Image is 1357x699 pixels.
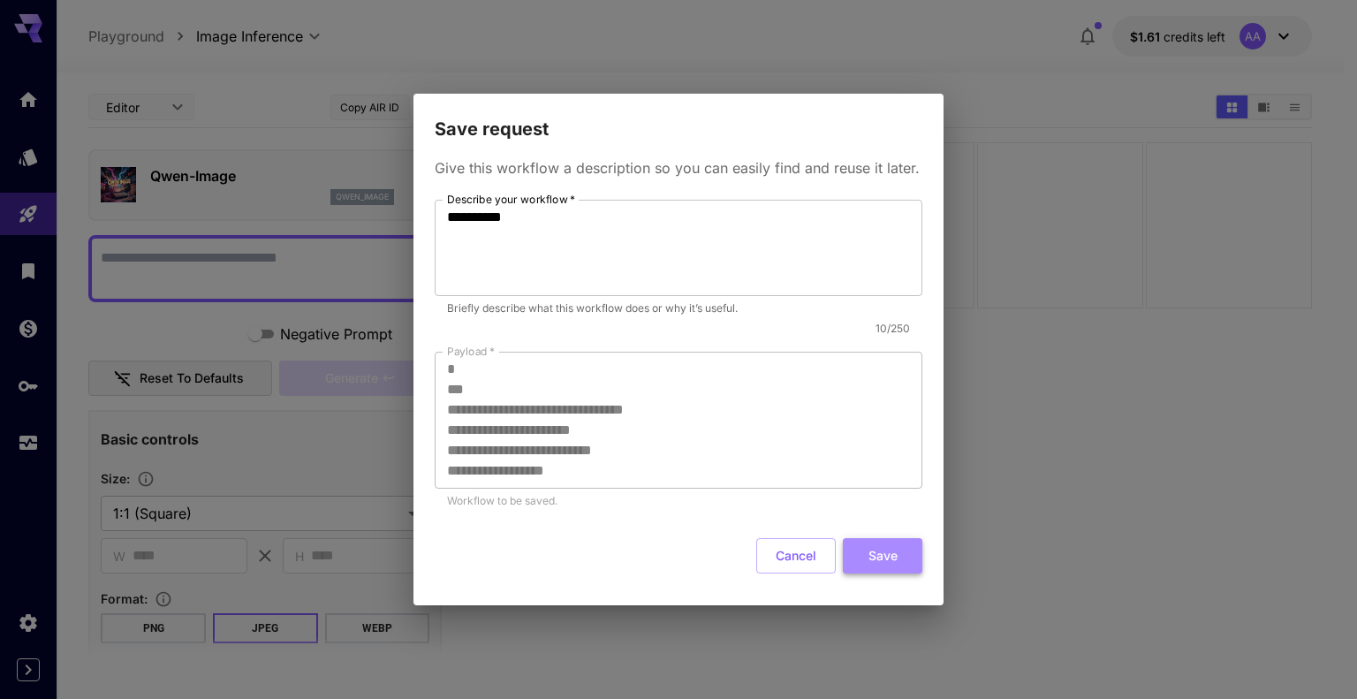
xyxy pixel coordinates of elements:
p: Workflow to be saved. [447,492,910,510]
h2: Save request [413,94,944,143]
p: 10 / 250 [435,320,910,338]
button: Cancel [756,538,836,574]
label: Payload [447,344,495,359]
button: Save [843,538,922,574]
p: Give this workflow a description so you can easily find and reuse it later. [435,157,922,179]
label: Describe your workflow [447,192,575,207]
p: Briefly describe what this workflow does or why it’s useful. [447,300,910,317]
